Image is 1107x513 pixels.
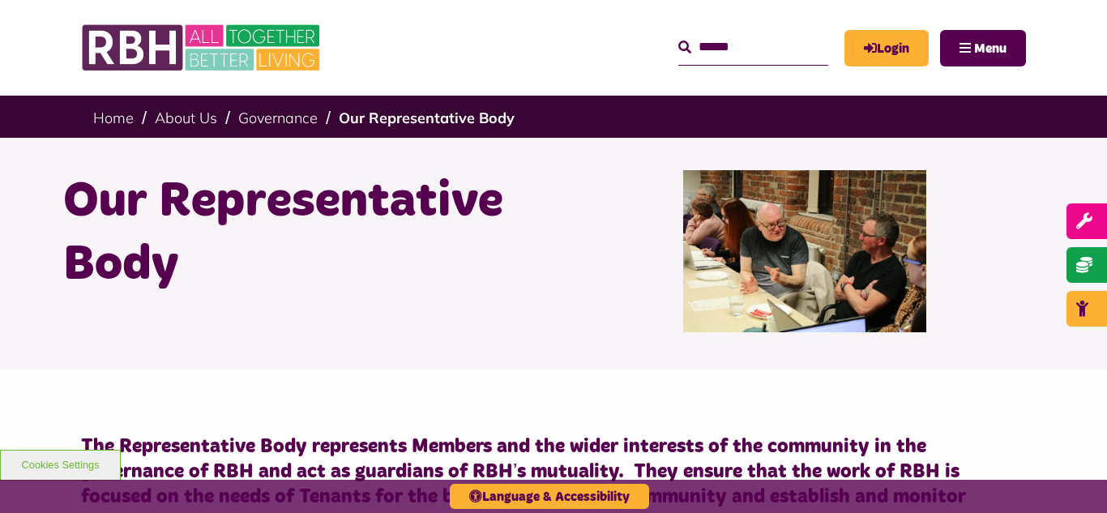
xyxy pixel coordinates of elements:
img: RBH [81,16,324,79]
img: Rep Body [683,170,926,332]
span: Menu [974,42,1007,55]
h1: Our Representative Body [63,170,541,297]
a: About Us [155,109,217,127]
button: Navigation [940,30,1026,66]
button: Language & Accessibility [450,484,649,509]
a: Governance [238,109,318,127]
a: Home [93,109,134,127]
a: MyRBH [844,30,929,66]
a: Our Representative Body [339,109,515,127]
iframe: Netcall Web Assistant for live chat [1034,440,1107,513]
